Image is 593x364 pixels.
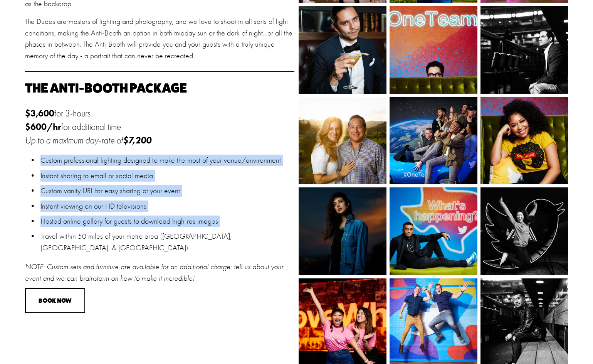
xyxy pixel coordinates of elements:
img: 200115_TwitterOneTeam1529.jpg [480,79,568,208]
em: $7,200 [123,135,151,146]
img: 200114_Twitter4564.jpg [459,6,590,94]
img: TwitterBlockparty_Bird3807.jpg [459,187,590,275]
img: Twitter_20-01-14_0489.jpg [370,187,502,275]
img: 200114_Twitter0417.jpg [357,97,489,185]
p: Travel within 50 miles of your metro area ([GEOGRAPHIC_DATA], [GEOGRAPHIC_DATA], & [GEOGRAPHIC_DA... [40,231,294,253]
p: Instant sharing to email or social media [40,170,294,182]
p: Instant viewing on our HD televisions [40,201,294,212]
p: Custom professional lighting designed to make the most of your venue/environment [40,155,294,166]
em: NOTE: Custom sets and furniture are available for an additional charge; tell us about your event ... [25,262,285,283]
p: Custom vanity URL for easy sharing at your event [40,185,294,197]
p: for 3-hours for additional time [25,107,294,147]
h2: The Anti-Booth Package [25,81,294,94]
img: 200115_TwitterOneTeam1945.jpg [363,6,495,94]
img: 2Dude_WF_0008(9).jpg [268,97,400,185]
img: CEMA_18-07-22_8098.jpg [299,173,386,290]
button: Book Now [25,288,86,313]
em: Up to a maximum day-rate of [25,135,123,146]
strong: $600/hr [25,121,61,132]
p: The Dudes are masters of lighting and photography, and we love to shoot in all sorts of light con... [25,16,294,61]
p: Hosted online gallery for guests to download high-res images [40,216,294,227]
strong: $3,600 [25,108,54,119]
